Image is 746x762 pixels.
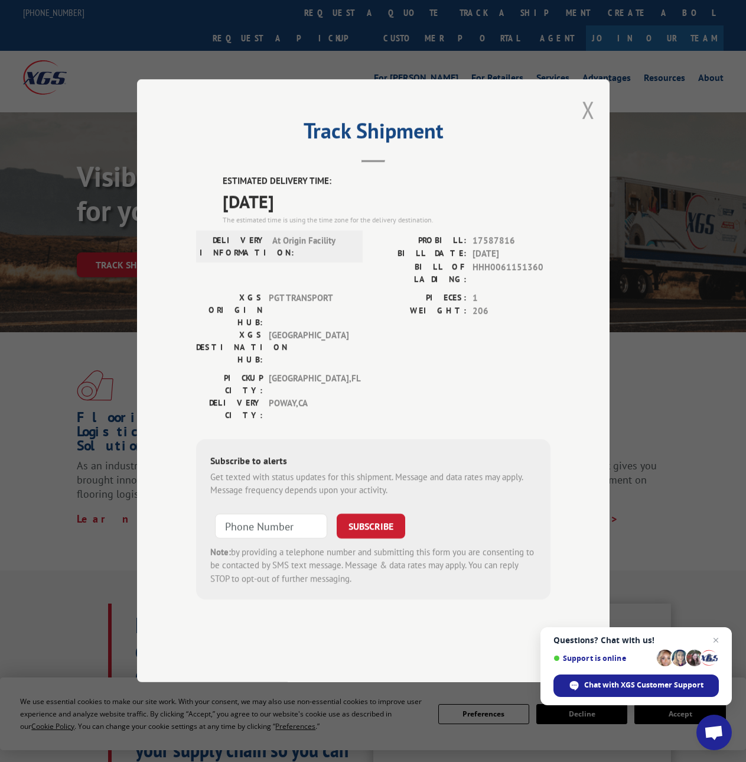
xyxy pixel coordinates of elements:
label: WEIGHT: [373,305,467,319]
div: Subscribe to alerts [210,453,536,471]
span: 17587816 [473,234,550,248]
span: Support is online [553,654,653,663]
span: At Origin Facility [272,234,352,259]
span: [DATE] [473,248,550,261]
span: HHH0061151360 [473,261,550,286]
strong: Note: [210,546,231,557]
label: ESTIMATED DELIVERY TIME: [223,175,550,189]
span: Chat with XGS Customer Support [553,675,719,697]
span: 206 [473,305,550,319]
div: by providing a telephone number and submitting this form you are consenting to be contacted by SM... [210,546,536,586]
label: BILL OF LADING: [373,261,467,286]
span: 1 [473,291,550,305]
button: SUBSCRIBE [337,514,405,539]
label: XGS ORIGIN HUB: [196,291,263,329]
label: PICKUP CITY: [196,372,263,397]
input: Phone Number [215,514,327,539]
button: Close modal [582,94,595,125]
div: Get texted with status updates for this shipment. Message and data rates may apply. Message frequ... [210,471,536,497]
label: XGS DESTINATION HUB: [196,329,263,366]
label: DELIVERY CITY: [196,397,263,421]
span: Questions? Chat with us! [553,635,719,645]
label: BILL DATE: [373,248,467,261]
label: PIECES: [373,291,467,305]
span: POWAY , CA [269,397,348,421]
span: [DATE] [223,188,550,215]
h2: Track Shipment [196,122,550,145]
label: DELIVERY INFORMATION: [200,234,266,259]
label: PROBILL: [373,234,467,248]
a: Open chat [696,715,732,750]
span: [GEOGRAPHIC_DATA] , FL [269,372,348,397]
span: Chat with XGS Customer Support [584,680,703,690]
span: [GEOGRAPHIC_DATA] [269,329,348,366]
span: PGT TRANSPORT [269,291,348,329]
div: The estimated time is using the time zone for the delivery destination. [223,215,550,225]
